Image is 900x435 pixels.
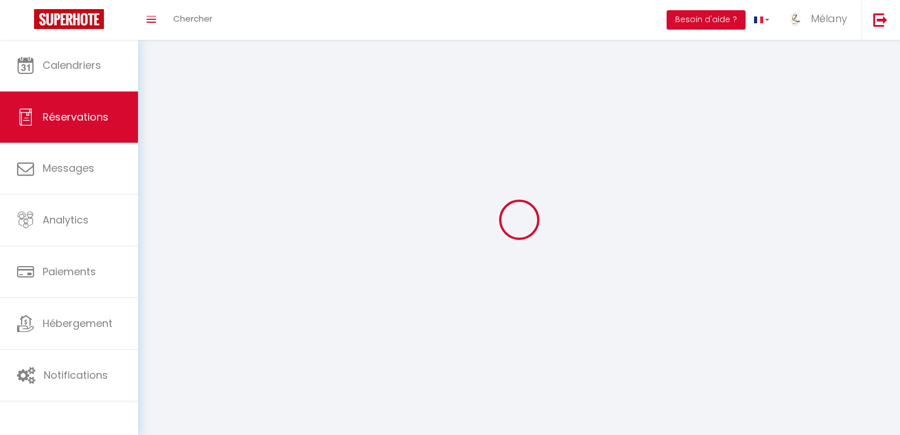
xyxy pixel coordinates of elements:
[786,10,803,27] img: ...
[667,10,746,30] button: Besoin d'aide ?
[34,9,104,29] img: Super Booking
[43,213,89,227] span: Analytics
[43,264,96,279] span: Paiements
[873,13,888,27] img: logout
[43,110,108,124] span: Réservations
[43,58,101,72] span: Calendriers
[43,161,94,175] span: Messages
[44,368,108,382] span: Notifications
[173,13,212,24] span: Chercher
[811,11,847,26] span: Mélany
[43,316,112,330] span: Hébergement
